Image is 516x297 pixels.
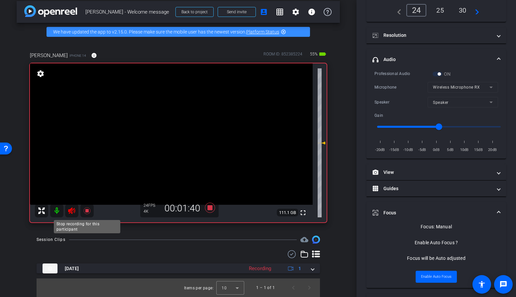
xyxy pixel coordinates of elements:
span: Send invite [227,9,247,15]
div: Items per page: [184,285,214,291]
span: Enable Auto Focus [421,272,452,282]
mat-expansion-panel-header: View [366,164,506,180]
a: Platform Status [246,29,279,35]
span: [PERSON_NAME] [30,52,68,59]
div: Audio [366,70,506,159]
mat-icon: info [91,52,97,58]
span: -10dB [403,147,414,153]
mat-expansion-panel-header: Resolution [366,28,506,43]
mat-icon: navigate_next [471,6,479,14]
mat-panel-title: View [372,169,492,176]
span: Destinations for your clips [300,236,308,244]
mat-icon: settings [292,8,300,16]
mat-icon: message [499,280,507,288]
button: Previous page [285,280,301,296]
span: [DATE] [65,265,79,272]
mat-expansion-panel-header: Audio [366,49,506,70]
div: We have updated the app to v2.15.0. Please make sure the mobile user has the newest version. [47,27,310,37]
mat-icon: 0 dB [318,139,326,147]
mat-icon: grid_on [276,8,284,16]
button: Back to project [175,7,214,17]
div: Recording [246,265,274,272]
mat-panel-title: Resolution [372,32,492,39]
div: Gain [374,112,433,119]
mat-icon: accessibility [478,280,486,288]
span: [PERSON_NAME] - Welcome message [85,5,171,19]
div: Enable Auto Focus ? [415,239,458,246]
mat-icon: info [308,8,316,16]
div: 1 – 1 of 1 [256,284,275,291]
div: 4K [144,209,160,214]
span: -15dB [388,147,400,153]
mat-icon: navigate_before [393,6,401,14]
div: ROOM ID: 852385224 [263,51,302,61]
div: Focus: Manual [421,223,452,230]
span: FPS [148,203,155,208]
div: Stop recording for this participant [54,220,120,233]
button: Enable Auto Focus [416,271,457,283]
img: thumb-nail [43,263,57,273]
mat-icon: highlight_off [281,29,286,35]
div: Focus will be Auto adjusted [407,255,465,261]
div: 00:01:40 [160,203,205,214]
span: 55% [309,49,319,59]
span: 5dB [445,147,456,153]
button: Send invite [218,7,256,17]
span: 15dB [473,147,484,153]
mat-expansion-panel-header: thumb-nail[DATE]Recording1 [37,263,320,273]
div: Professional Audio [374,70,433,77]
mat-icon: cloud_upload [300,236,308,244]
div: Speaker [374,99,428,106]
mat-icon: settings [36,70,45,78]
mat-icon: battery_std [319,50,327,58]
span: -5dB [417,147,428,153]
span: 1 [298,265,301,272]
div: 24 [144,203,160,208]
mat-icon: account_box [260,8,268,16]
img: Session clips [312,236,320,244]
button: Next page [301,280,317,296]
mat-expansion-panel-header: Guides [366,181,506,196]
mat-panel-title: Focus [372,209,492,216]
span: 0dB [431,147,442,153]
mat-icon: fullscreen [299,209,307,217]
div: Microphone [374,84,428,91]
div: Session Clips [37,236,65,243]
mat-expansion-panel-header: Focus [366,202,506,223]
mat-panel-title: Guides [372,185,492,192]
label: ON [443,71,451,77]
span: iPhone 14 [69,53,86,58]
span: 111.1 GB [277,209,298,217]
div: Focus [366,223,506,288]
span: -20dB [374,147,386,153]
img: app-logo [24,5,77,17]
span: Back to project [181,10,208,14]
span: 20dB [487,147,498,153]
mat-panel-title: Audio [372,56,492,63]
span: 10dB [459,147,470,153]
